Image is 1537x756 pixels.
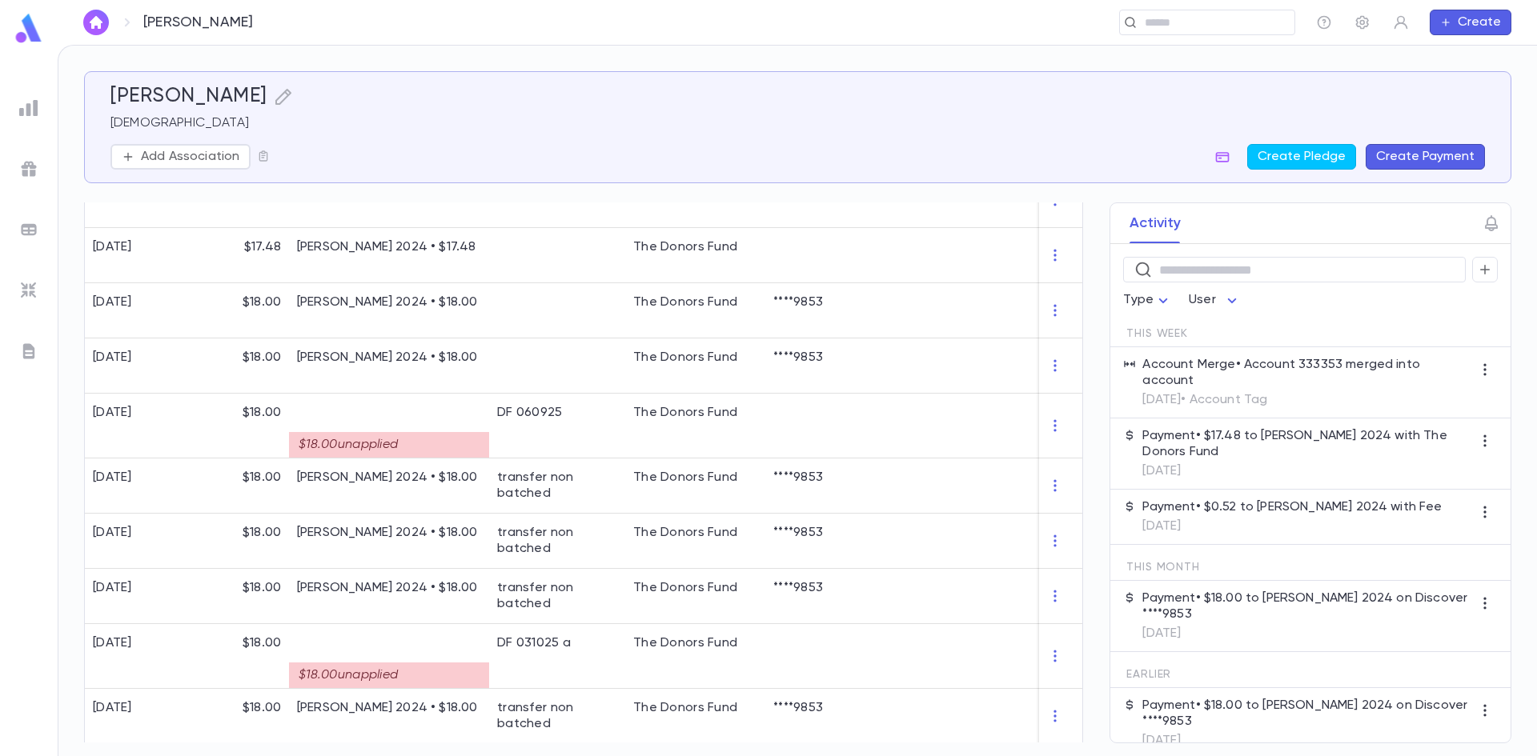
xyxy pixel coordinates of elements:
button: Activity [1130,203,1181,243]
div: $18.00 unapplied [289,662,489,688]
div: The Donors Fund [633,580,737,596]
div: User [1189,285,1242,316]
div: [DATE] [93,635,132,651]
p: $17.48 [244,239,281,255]
p: [DEMOGRAPHIC_DATA] [110,115,1485,131]
button: Add Association [110,144,251,170]
p: [PERSON_NAME] [143,14,253,31]
button: Create Payment [1366,144,1485,170]
div: The Donors Fund [633,470,737,486]
div: The Donors Fund [633,350,737,366]
p: Payment • $17.48 to [PERSON_NAME] 2024 with The Donors Fund [1142,428,1472,460]
div: The Donors Fund [633,294,737,310]
div: The Donors Fund [633,525,737,541]
div: [DATE] [93,294,132,310]
div: [DATE] [93,405,132,421]
p: Payment • $18.00 to [PERSON_NAME] 2024 on Discover ****9853 [1142,698,1472,730]
img: reports_grey.c525e4749d1bce6a11f5fe2a8de1b229.svg [19,98,38,118]
p: [DATE] [1142,733,1472,749]
p: [DATE] [1142,518,1442,534]
img: home_white.a664292cf8c1dea59945f0da9f25487c.svg [86,16,106,29]
p: [PERSON_NAME] 2024 • $18.00 [297,700,481,716]
span: Earlier [1126,668,1171,681]
p: [PERSON_NAME] 2024 • $18.00 [297,294,481,310]
div: [DATE] [93,350,132,366]
p: [PERSON_NAME] 2024 • $17.48 [297,239,481,255]
span: Type [1123,294,1154,306]
h5: [PERSON_NAME] [110,85,267,109]
div: $18.00 unapplied [289,432,489,458]
div: [DATE] [93,700,132,716]
p: [PERSON_NAME] 2024 • $18.00 [297,525,481,541]
div: DF 060925 [497,405,563,421]
p: $18.00 [243,525,281,541]
p: $18.00 [243,350,281,366]
span: This Month [1126,561,1199,574]
p: Payment • $0.52 to [PERSON_NAME] 2024 with Fee [1142,499,1442,515]
div: The Donors Fund [633,635,737,651]
p: $18.00 [243,700,281,716]
button: Create Pledge [1247,144,1356,170]
img: campaigns_grey.99e729a5f7ee94e3726e6486bddda8f1.svg [19,159,38,178]
div: [DATE] [93,580,132,596]
div: transfer non batched [497,470,617,502]
img: imports_grey.530a8a0e642e233f2baf0ef88e8c9fcb.svg [19,281,38,300]
span: This Week [1126,327,1188,340]
p: [DATE] [1142,463,1472,479]
p: $18.00 [243,635,281,651]
img: letters_grey.7941b92b52307dd3b8a917253454ce1c.svg [19,342,38,361]
p: [DATE] • Account Tag [1142,392,1472,408]
p: [DATE] [1142,626,1472,642]
p: [PERSON_NAME] 2024 • $18.00 [297,470,481,486]
p: $18.00 [243,470,281,486]
div: The Donors Fund [633,700,737,716]
p: [PERSON_NAME] 2024 • $18.00 [297,350,481,366]
img: batches_grey.339ca447c9d9533ef1741baa751efc33.svg [19,220,38,239]
span: User [1189,294,1216,306]
img: logo [13,13,45,44]
p: Account Merge • Account 333353 merged into account [1142,357,1472,389]
div: transfer non batched [497,525,617,557]
div: [DATE] [93,470,132,486]
button: Create [1430,10,1511,35]
div: Type [1123,285,1173,316]
p: [PERSON_NAME] 2024 • $18.00 [297,580,481,596]
div: transfer non batched [497,580,617,612]
div: transfer non batched [497,700,617,732]
p: Payment • $18.00 to [PERSON_NAME] 2024 on Discover ****9853 [1142,590,1472,622]
p: $18.00 [243,294,281,310]
div: DF 031025 a [497,635,571,651]
p: $18.00 [243,405,281,421]
div: [DATE] [93,525,132,541]
p: Add Association [141,149,239,165]
p: $18.00 [243,580,281,596]
div: [DATE] [93,239,132,255]
div: The Donors Fund [633,239,737,255]
div: The Donors Fund [633,405,737,421]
